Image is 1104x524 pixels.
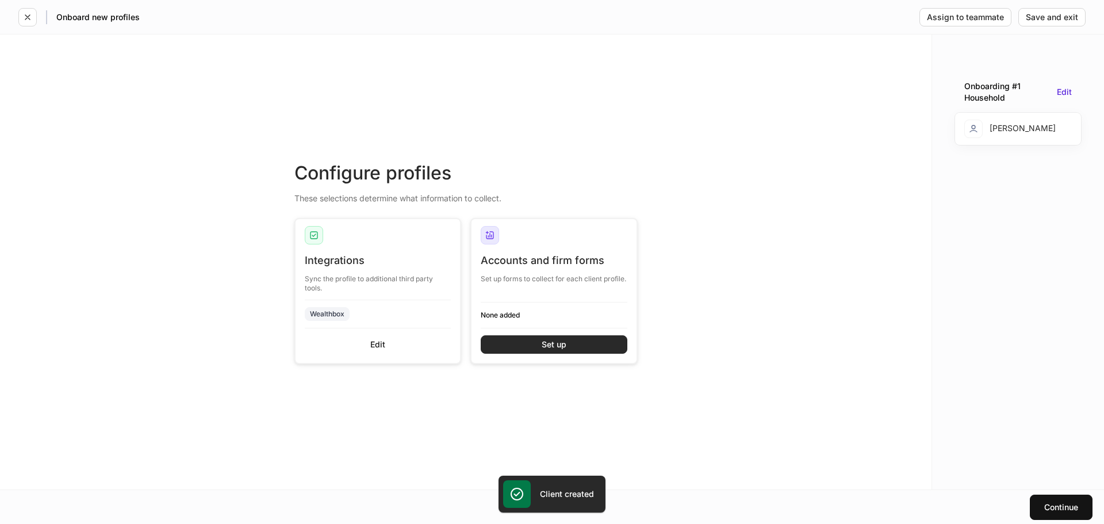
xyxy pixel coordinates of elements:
[294,186,638,204] div: These selections determine what information to collect.
[540,488,594,500] h5: Client created
[310,308,344,319] div: Wealthbox
[305,335,451,354] button: Edit
[1026,13,1078,21] div: Save and exit
[481,309,627,320] h6: None added
[481,267,627,284] div: Set up forms to collect for each client profile.
[305,267,451,293] div: Sync the profile to additional third party tools.
[1018,8,1086,26] button: Save and exit
[964,81,1052,104] div: Onboarding #1 Household
[919,8,1011,26] button: Assign to teammate
[56,12,140,23] h5: Onboard new profiles
[481,335,627,354] button: Set up
[927,13,1004,21] div: Assign to teammate
[1057,88,1072,96] button: Edit
[542,341,566,349] div: Set up
[1044,503,1078,511] div: Continue
[1030,495,1092,520] button: Continue
[294,160,638,186] div: Configure profiles
[964,120,1056,138] div: [PERSON_NAME]
[481,254,627,267] div: Accounts and firm forms
[305,254,451,267] div: Integrations
[370,341,385,349] div: Edit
